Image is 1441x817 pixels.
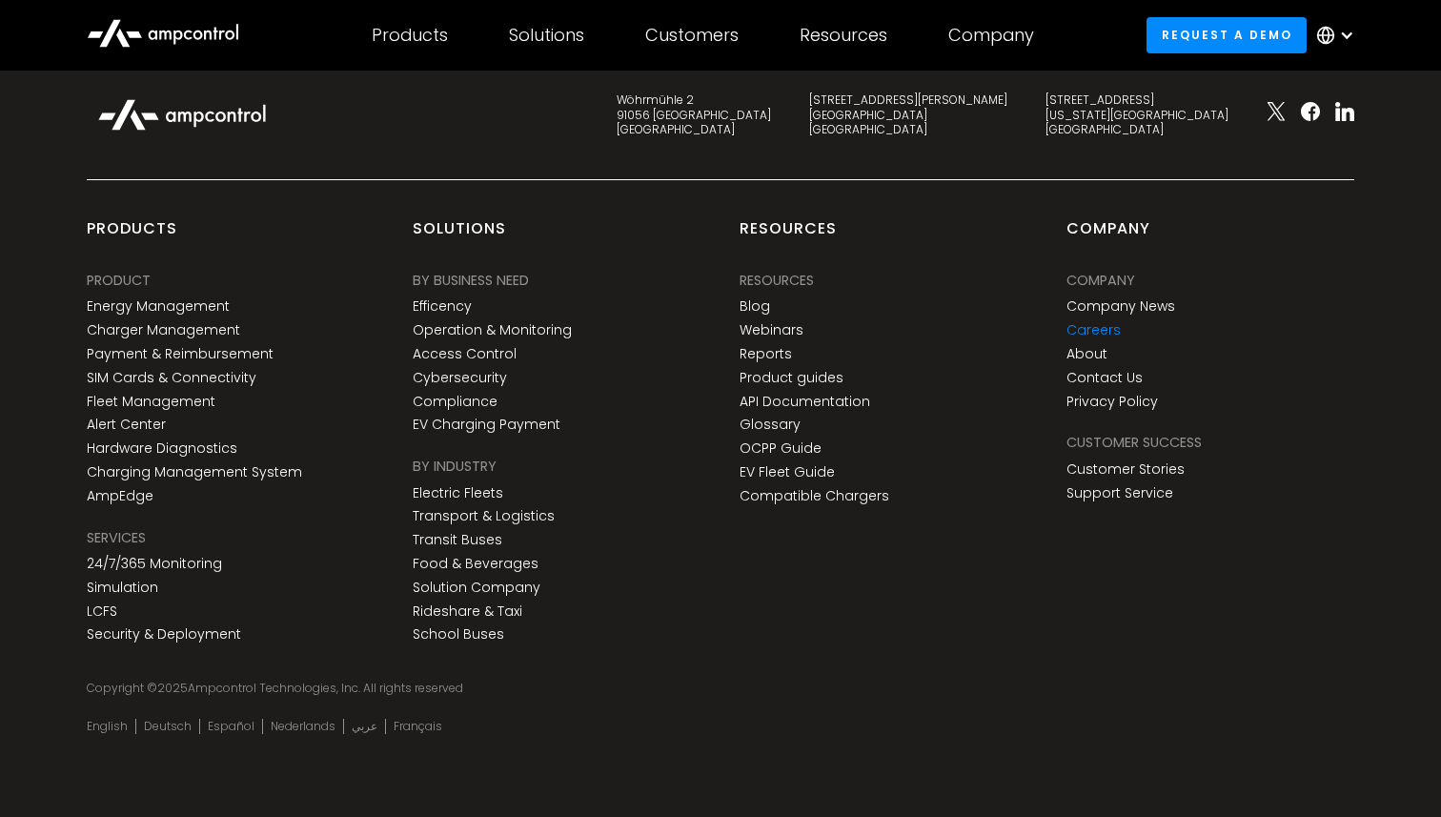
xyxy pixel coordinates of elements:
[87,488,153,504] a: AmpEdge
[413,370,507,386] a: Cybersecurity
[157,680,188,696] span: 2025
[87,346,274,362] a: Payment & Reimbursement
[645,25,739,46] div: Customers
[740,440,822,457] a: OCPP Guide
[413,556,538,572] a: Food & Beverages
[352,719,377,734] a: عربي
[509,25,584,46] div: Solutions
[413,508,555,524] a: Transport & Logistics
[413,485,503,501] a: Electric Fleets
[87,626,241,643] a: Security & Deployment
[87,322,240,338] a: Charger Management
[1045,92,1228,137] div: [STREET_ADDRESS] [US_STATE][GEOGRAPHIC_DATA] [GEOGRAPHIC_DATA]
[87,218,177,255] div: products
[413,532,502,548] a: Transit Buses
[413,580,540,596] a: Solution Company
[87,527,146,548] div: SERVICES
[948,25,1034,46] div: Company
[394,719,442,734] a: Français
[87,370,256,386] a: SIM Cards & Connectivity
[740,218,837,255] div: Resources
[413,218,506,255] div: Solutions
[617,92,771,137] div: Wöhrmühle 2 91056 [GEOGRAPHIC_DATA] [GEOGRAPHIC_DATA]
[809,92,1007,137] div: [STREET_ADDRESS][PERSON_NAME] [GEOGRAPHIC_DATA] [GEOGRAPHIC_DATA]
[413,603,522,620] a: Rideshare & Taxi
[413,626,504,643] a: School Buses
[271,719,335,734] a: Nederlands
[87,580,158,596] a: Simulation
[1066,461,1185,478] a: Customer Stories
[413,456,497,477] div: BY INDUSTRY
[208,719,254,734] a: Español
[87,394,215,410] a: Fleet Management
[1066,394,1158,410] a: Privacy Policy
[1066,218,1150,255] div: Company
[1066,270,1135,291] div: Company
[740,298,770,315] a: Blog
[413,346,517,362] a: Access Control
[144,719,192,734] a: Deutsch
[413,298,472,315] a: Efficency
[1066,485,1173,501] a: Support Service
[87,298,230,315] a: Energy Management
[87,719,128,734] a: English
[740,346,792,362] a: Reports
[740,464,835,480] a: EV Fleet Guide
[413,270,529,291] div: BY BUSINESS NEED
[87,89,277,140] img: Ampcontrol Logo
[1066,346,1107,362] a: About
[740,417,801,433] a: Glossary
[1066,432,1202,453] div: Customer success
[740,322,803,338] a: Webinars
[413,417,560,433] a: EV Charging Payment
[87,556,222,572] a: 24/7/365 Monitoring
[372,25,448,46] div: Products
[1147,17,1307,52] a: Request a demo
[800,25,887,46] div: Resources
[87,270,151,291] div: PRODUCT
[1066,370,1143,386] a: Contact Us
[1066,322,1121,338] a: Careers
[87,417,166,433] a: Alert Center
[87,440,237,457] a: Hardware Diagnostics
[413,394,497,410] a: Compliance
[740,370,843,386] a: Product guides
[740,488,889,504] a: Compatible Chargers
[87,603,117,620] a: LCFS
[413,322,572,338] a: Operation & Monitoring
[1066,298,1175,315] a: Company News
[740,270,814,291] div: Resources
[87,464,302,480] a: Charging Management System
[740,394,870,410] a: API Documentation
[87,681,1355,696] div: Copyright © Ampcontrol Technologies, Inc. All rights reserved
